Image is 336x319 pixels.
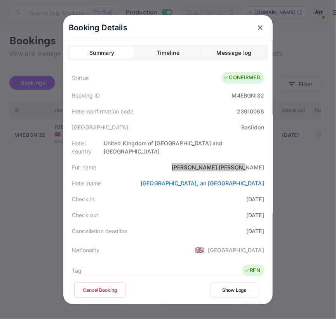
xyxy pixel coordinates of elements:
div: RFN [244,267,260,274]
div: United Kingdom of [GEOGRAPHIC_DATA] and [GEOGRAPHIC_DATA] [104,139,264,155]
div: Check out [72,211,98,219]
div: [GEOGRAPHIC_DATA] [208,246,264,254]
div: Nationality [72,246,100,254]
button: Timeline [136,47,200,59]
div: [DATE] [246,227,264,235]
div: CONFIRMED [223,74,260,82]
div: Booking ID [72,91,100,99]
div: [DATE] [246,211,264,219]
div: Tag [72,267,82,275]
div: Hotel country [72,139,104,155]
div: Cancellation deadline [72,227,127,235]
button: Summary [70,47,134,59]
button: close [253,21,267,35]
div: [DATE] [246,195,264,203]
div: Timeline [157,48,179,58]
div: Full name [72,163,96,171]
div: Summary [89,48,114,58]
div: [PERSON_NAME] [PERSON_NAME] [172,163,264,171]
button: Cancel Booking [74,282,125,298]
p: Booking Details [69,22,127,33]
span: United States [195,243,204,257]
div: Check in [72,195,94,203]
button: Show Logs [210,282,258,298]
a: [GEOGRAPHIC_DATA], an [GEOGRAPHIC_DATA] [141,180,264,187]
div: M4EBGNl32 [232,91,264,99]
div: Message log [217,48,252,58]
button: Message log [202,47,266,59]
div: 23910068 [237,107,264,115]
div: [GEOGRAPHIC_DATA] [72,123,129,131]
div: Hotel name [72,179,101,187]
div: Basildon [241,123,264,131]
div: Hotel confirmation code [72,107,134,115]
div: Status [72,74,89,82]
